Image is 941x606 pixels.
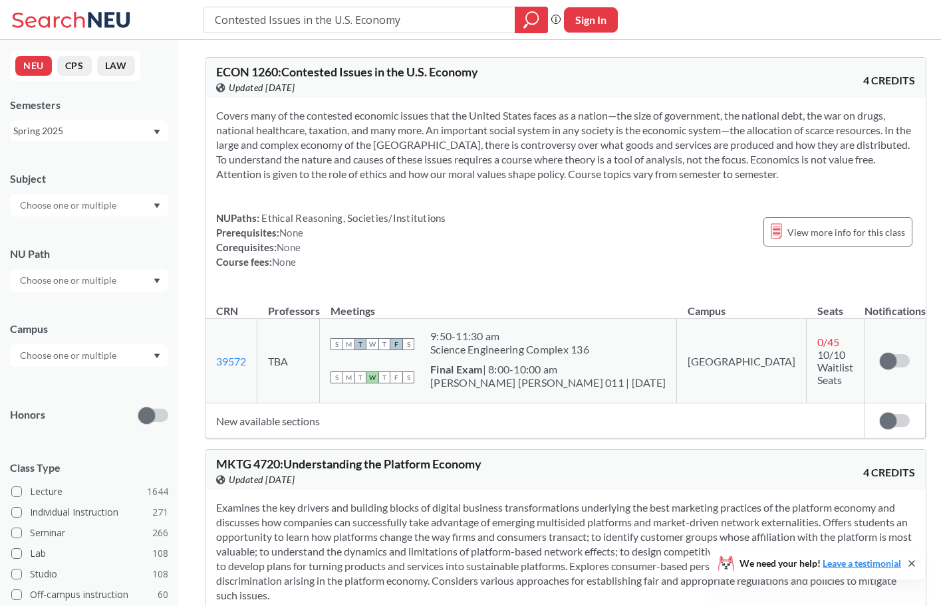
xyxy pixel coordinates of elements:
span: Updated [DATE] [229,80,295,95]
a: 39572 [216,355,246,367]
svg: Dropdown arrow [154,278,160,284]
div: Spring 2025Dropdown arrow [10,120,168,142]
div: NU Path [10,247,168,261]
th: Meetings [320,290,677,319]
label: Lecture [11,483,168,500]
button: LAW [97,56,135,76]
div: Spring 2025 [13,124,152,138]
p: Honors [10,407,45,423]
span: S [402,338,414,350]
span: T [378,338,390,350]
span: MKTG 4720 : Understanding the Platform Economy [216,456,481,471]
span: None [279,227,303,239]
th: Seats [807,290,865,319]
button: NEU [15,56,52,76]
span: We need your help! [739,559,901,568]
span: Updated [DATE] [229,472,295,487]
div: | 8:00-10:00 am [430,363,666,376]
svg: magnifying glass [523,11,539,29]
td: TBA [257,319,320,403]
div: NUPaths: Prerequisites: Corequisites: Course fees: [216,211,446,269]
span: ECON 1260 : Contested Issues in the U.S. Economy [216,64,478,79]
span: 1644 [147,484,168,499]
span: W [366,338,378,350]
span: S [331,371,342,383]
input: Choose one or multiple [13,197,125,213]
a: Leave a testimonial [823,557,901,569]
div: Dropdown arrow [10,194,168,217]
span: Ethical Reasoning, Societies/Institutions [259,212,446,224]
div: [PERSON_NAME] [PERSON_NAME] 011 | [DATE] [430,376,666,389]
div: 9:50 - 11:30 am [430,330,589,343]
label: Individual Instruction [11,504,168,521]
span: F [390,371,402,383]
button: CPS [57,56,92,76]
th: Notifications [865,290,926,319]
div: Semesters [10,98,168,112]
span: None [272,256,296,268]
b: Final Exam [430,363,483,375]
th: Campus [677,290,807,319]
span: None [277,241,301,253]
span: 108 [152,567,168,581]
span: T [378,371,390,383]
span: S [331,338,342,350]
section: Covers many of the contested economic issues that the United States faces as a nation—the size of... [216,108,915,181]
span: 4 CREDITS [863,465,915,480]
span: W [366,371,378,383]
input: Choose one or multiple [13,272,125,288]
div: Dropdown arrow [10,344,168,367]
span: M [342,338,354,350]
span: 266 [152,526,168,540]
svg: Dropdown arrow [154,130,160,135]
section: Examines the key drivers and building blocks of digital business transformations underlying the b... [216,500,915,603]
td: [GEOGRAPHIC_DATA] [677,319,807,403]
span: S [402,371,414,383]
label: Seminar [11,524,168,542]
button: Sign In [564,7,618,33]
div: magnifying glass [515,7,548,33]
div: CRN [216,304,238,318]
span: F [390,338,402,350]
th: Professors [257,290,320,319]
div: Science Engineering Complex 136 [430,343,589,356]
span: T [354,371,366,383]
svg: Dropdown arrow [154,353,160,359]
label: Lab [11,545,168,562]
span: 10/10 Waitlist Seats [817,348,853,386]
span: 4 CREDITS [863,73,915,88]
div: Campus [10,322,168,336]
span: View more info for this class [787,224,905,241]
span: T [354,338,366,350]
span: 0 / 45 [817,336,839,348]
div: Subject [10,171,168,186]
span: 60 [158,587,168,602]
div: Dropdown arrow [10,269,168,292]
label: Off-campus instruction [11,586,168,603]
span: 108 [152,546,168,561]
span: Class Type [10,460,168,475]
input: Choose one or multiple [13,348,125,363]
svg: Dropdown arrow [154,203,160,209]
span: 271 [152,505,168,520]
label: Studio [11,565,168,583]
span: M [342,371,354,383]
td: New available sections [205,403,865,439]
input: Class, professor, course number, "phrase" [213,9,505,31]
